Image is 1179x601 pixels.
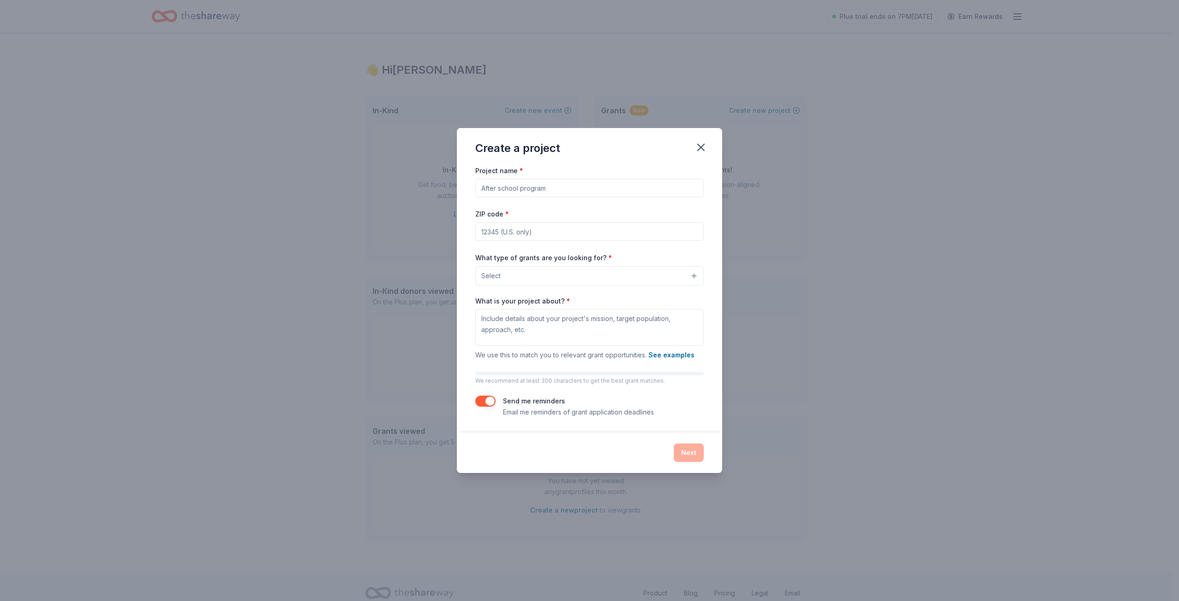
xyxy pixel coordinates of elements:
[475,266,704,286] button: Select
[503,397,565,405] label: Send me reminders
[503,407,654,418] p: Email me reminders of grant application deadlines
[648,350,695,361] button: See examples
[475,222,704,241] input: 12345 (U.S. only)
[475,351,695,359] span: We use this to match you to relevant grant opportunities.
[475,297,570,306] label: What is your project about?
[475,141,560,156] div: Create a project
[475,166,523,175] label: Project name
[475,210,509,219] label: ZIP code
[475,253,612,263] label: What type of grants are you looking for?
[475,179,704,197] input: After school program
[481,270,501,281] span: Select
[475,377,704,385] p: We recommend at least 300 characters to get the best grant matches.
